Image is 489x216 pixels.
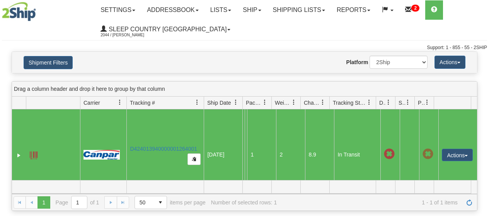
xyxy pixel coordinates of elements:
a: Settings [95,0,141,20]
span: Shipment Issues [399,99,405,107]
button: Copy to clipboard [187,153,201,165]
td: 1 [247,109,276,200]
span: Charge [304,99,320,107]
a: Delivery Status filter column settings [382,96,395,109]
span: Sleep Country [GEOGRAPHIC_DATA] [107,26,227,32]
td: Sleep Country [GEOGRAPHIC_DATA] Shipping department [GEOGRAPHIC_DATA] [GEOGRAPHIC_DATA] Kitchener... [242,109,245,200]
a: Ship Date filter column settings [229,96,242,109]
span: Packages [246,99,262,107]
span: Page sizes drop down [135,196,167,209]
button: Shipment Filters [24,56,73,69]
span: Pickup Not Assigned [423,149,433,160]
img: 14 - Canpar [83,150,120,160]
div: Support: 1 - 855 - 55 - 2SHIP [2,44,487,51]
sup: 2 [411,5,419,12]
a: D424013940000001264001 [130,146,197,152]
div: grid grouping header [12,82,477,97]
td: [PERSON_NAME] [PERSON_NAME] CA ON TORONTO M6S 4C9 [245,109,247,200]
a: Tracking # filter column settings [191,96,204,109]
a: Lists [204,0,237,20]
span: Page of 1 [56,196,99,209]
a: Refresh [463,196,475,209]
span: Carrier [83,99,100,107]
a: Packages filter column settings [258,96,271,109]
img: logo2044.jpg [2,2,36,21]
a: 2 [399,0,425,20]
td: [DATE] [204,109,242,200]
a: Expand [15,151,23,159]
span: Ship Date [207,99,231,107]
a: Sleep Country [GEOGRAPHIC_DATA] 2044 / [PERSON_NAME] [95,20,236,39]
span: Weight [275,99,291,107]
button: Actions [442,149,473,161]
td: 8.9 [305,109,334,200]
a: Reports [331,0,376,20]
span: 1 - 1 of 1 items [282,199,458,206]
span: 2044 / [PERSON_NAME] [101,31,158,39]
span: Late [384,149,395,160]
span: Pickup Status [418,99,424,107]
span: Page 1 [37,196,50,209]
span: 50 [140,199,150,206]
a: Shipment Issues filter column settings [401,96,414,109]
button: Actions [434,56,465,69]
label: Platform [346,58,368,66]
span: Tracking # [130,99,155,107]
a: Addressbook [141,0,204,20]
td: 2 [276,109,305,200]
iframe: chat widget [471,68,488,147]
span: Tracking Status [333,99,366,107]
a: Tracking Status filter column settings [363,96,376,109]
div: Number of selected rows: 1 [211,199,277,206]
a: Charge filter column settings [316,96,329,109]
span: select [154,196,167,209]
a: Weight filter column settings [287,96,300,109]
a: Shipping lists [267,0,331,20]
a: Pickup Status filter column settings [421,96,434,109]
td: In Transit [334,109,380,200]
a: Ship [237,0,267,20]
span: items per page [135,196,206,209]
a: Label [30,148,37,160]
input: Page 1 [72,196,87,209]
a: Carrier filter column settings [113,96,126,109]
span: Delivery Status [379,99,386,107]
